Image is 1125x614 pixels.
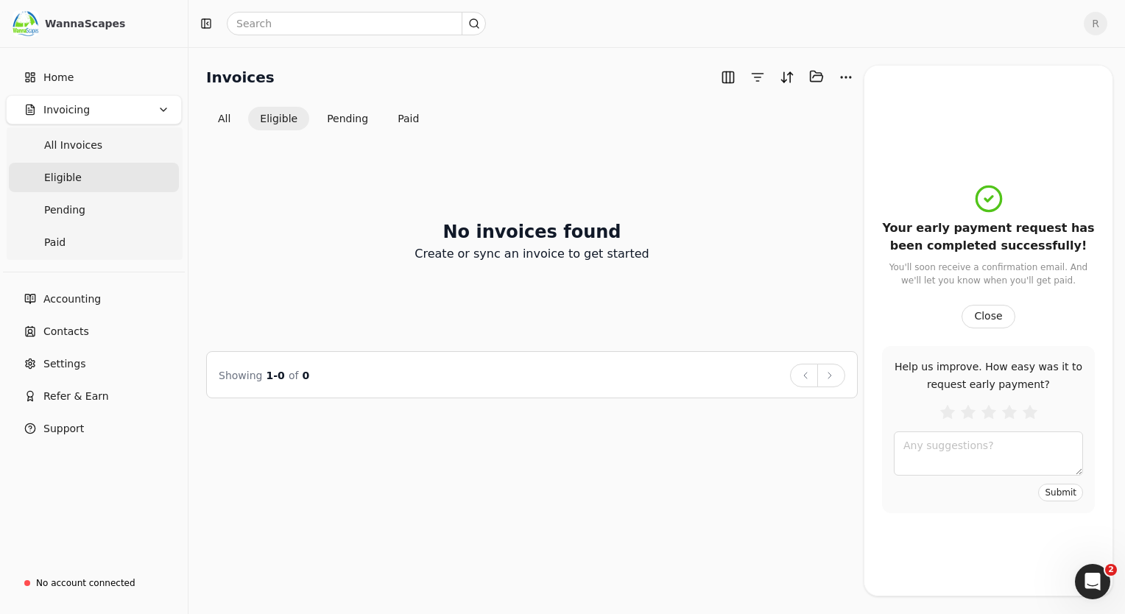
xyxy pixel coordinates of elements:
[227,12,486,35] input: Search
[289,370,299,381] span: of
[43,324,89,339] span: Contacts
[315,107,380,130] button: Pending
[882,261,1095,287] div: You'll soon receive a confirmation email. And we'll let you know when you'll get paid.
[834,66,858,89] button: More
[43,421,84,437] span: Support
[43,292,101,307] span: Accounting
[1075,564,1110,599] iframe: Intercom live chat
[9,195,179,225] a: Pending
[219,370,262,381] span: Showing
[45,16,175,31] div: WannaScapes
[43,102,90,118] span: Invoicing
[44,235,66,250] span: Paid
[6,63,182,92] a: Home
[1105,564,1117,576] span: 2
[6,284,182,314] a: Accounting
[206,66,275,89] h2: Invoices
[44,170,82,186] span: Eligible
[43,389,109,404] span: Refer & Earn
[206,107,242,130] button: All
[206,107,431,130] div: Invoice filter options
[44,202,85,218] span: Pending
[386,107,431,130] button: Paid
[1084,12,1107,35] button: R
[43,356,85,372] span: Settings
[6,349,182,378] a: Settings
[6,317,182,346] a: Contacts
[13,10,39,37] img: c78f061d-795f-4796-8eaa-878e83f7b9c5.png
[6,381,182,411] button: Refer & Earn
[442,219,621,245] h2: No invoices found
[267,370,285,381] span: 1 - 0
[805,65,828,88] button: Batch (0)
[775,66,799,89] button: Sort
[415,245,649,263] p: Create or sync an invoice to get started
[962,305,1015,328] button: Close
[303,370,310,381] span: 0
[9,130,179,160] a: All Invoices
[882,219,1095,255] div: Your early payment request has been completed successfully!
[6,414,182,443] button: Support
[6,570,182,596] a: No account connected
[36,576,135,590] div: No account connected
[6,95,182,124] button: Invoicing
[43,70,74,85] span: Home
[9,163,179,192] a: Eligible
[9,227,179,257] a: Paid
[894,358,1083,393] div: Help us improve. How easy was it to request early payment?
[248,107,309,130] button: Eligible
[44,138,102,153] span: All Invoices
[1038,484,1083,501] button: Submit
